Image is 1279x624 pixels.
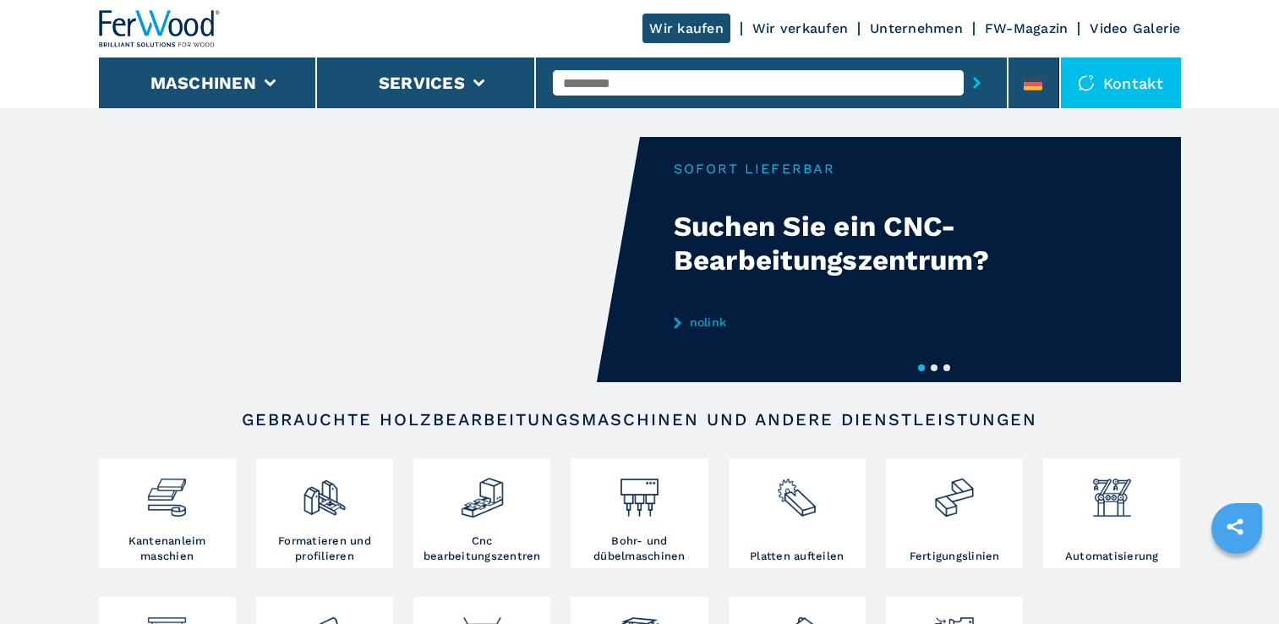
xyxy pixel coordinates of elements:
h2: Gebrauchte Holzbearbeitungsmaschinen und andere Dienstleistungen [153,409,1127,430]
img: Ferwood [99,10,221,47]
button: 2 [931,364,937,371]
button: 3 [943,364,950,371]
a: sharethis [1214,506,1256,548]
a: Wir verkaufen [752,20,848,36]
a: Platten aufteilen [729,458,866,568]
h3: Fertigungslinien [910,549,1000,564]
img: Kontakt [1078,74,1095,91]
img: bordatrici_1.png [145,463,189,520]
img: centro_di_lavoro_cnc_2.png [460,463,505,520]
button: submit-button [964,63,990,102]
button: 1 [918,364,925,371]
a: Unternehmen [870,20,963,36]
a: Formatieren und profilieren [256,458,393,568]
a: FW-Magazin [985,20,1069,36]
a: Cnc bearbeitungszentren [413,458,550,568]
a: Automatisierung [1043,458,1180,568]
img: foratrici_inseritrici_2.png [617,463,662,520]
h3: Kantenanleim maschien [103,534,232,564]
button: Services [379,73,465,93]
img: squadratrici_2.png [302,463,347,520]
img: sezionatrici_2.png [774,463,819,520]
div: Kontakt [1061,57,1181,108]
a: Video Galerie [1090,20,1180,36]
h3: Bohr- und dübelmaschinen [575,534,703,564]
h3: Platten aufteilen [750,549,844,564]
video: Your browser does not support the video tag. [99,137,640,382]
h3: Formatieren und profilieren [260,534,389,564]
button: Maschinen [150,73,256,93]
h3: Cnc bearbeitungszentren [418,534,546,564]
a: nolink [674,315,1005,329]
a: Kantenanleim maschien [99,458,236,568]
a: Bohr- und dübelmaschinen [571,458,708,568]
a: Fertigungslinien [886,458,1023,568]
img: automazione.png [1090,463,1134,520]
img: linee_di_produzione_2.png [932,463,976,520]
a: Wir kaufen [642,14,730,43]
h3: Automatisierung [1065,549,1159,564]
